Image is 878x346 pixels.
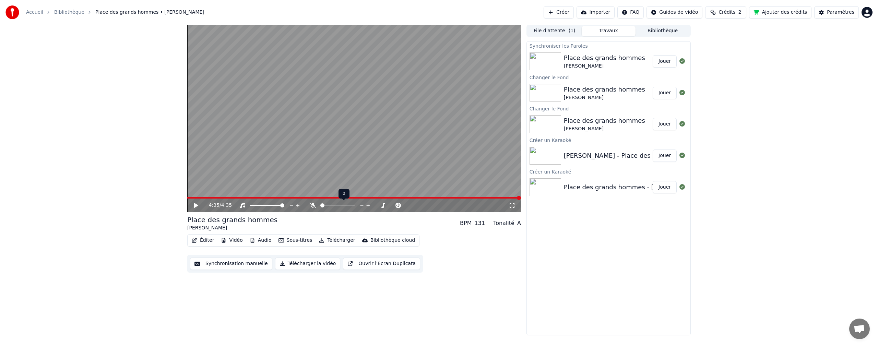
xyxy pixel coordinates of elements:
[544,6,574,19] button: Créer
[527,73,690,81] div: Changer le Fond
[564,126,645,132] div: [PERSON_NAME]
[527,26,582,36] button: File d'attente
[527,104,690,112] div: Changer le Fond
[247,236,274,245] button: Audio
[95,9,204,16] span: Place des grands hommes • [PERSON_NAME]
[827,9,854,16] div: Paramètres
[189,236,217,245] button: Éditer
[493,219,514,227] div: Tonalité
[849,319,870,339] a: Ouvrir le chat
[564,63,645,70] div: [PERSON_NAME]
[564,116,645,126] div: Place des grands hommes
[636,26,690,36] button: Bibliothèque
[527,167,690,176] div: Créer un Karaoké
[343,258,420,270] button: Ouvrir l'Ecran Duplicata
[564,85,645,94] div: Place des grands hommes
[653,181,677,193] button: Jouer
[187,225,277,231] div: [PERSON_NAME]
[5,5,19,19] img: youka
[209,202,225,209] div: /
[276,236,315,245] button: Sous-titres
[275,258,341,270] button: Télécharger la vidéo
[218,236,245,245] button: Vidéo
[527,41,690,50] div: Synchroniser les Paroles
[564,53,645,63] div: Place des grands hommes
[54,9,84,16] a: Bibliothèque
[460,219,472,227] div: BPM
[339,189,349,199] div: 0
[653,87,677,99] button: Jouer
[209,202,219,209] span: 4:35
[653,150,677,162] button: Jouer
[738,9,741,16] span: 2
[527,136,690,144] div: Créer un Karaoké
[705,6,746,19] button: Crédits2
[564,182,702,192] div: Place des grands hommes - [PERSON_NAME]
[26,9,43,16] a: Accueil
[569,27,576,34] span: ( 1 )
[564,94,645,101] div: [PERSON_NAME]
[719,9,735,16] span: Crédits
[221,202,232,209] span: 4:35
[617,6,644,19] button: FAQ
[577,6,615,19] button: Importer
[749,6,811,19] button: Ajouter des crédits
[370,237,415,244] div: Bibliothèque cloud
[517,219,521,227] div: A
[653,118,677,130] button: Jouer
[187,215,277,225] div: Place des grands hommes
[814,6,859,19] button: Paramètres
[564,151,702,160] div: [PERSON_NAME] - Place des grands hommes
[316,236,358,245] button: Télécharger
[26,9,204,16] nav: breadcrumb
[475,219,485,227] div: 131
[653,55,677,68] button: Jouer
[190,258,272,270] button: Synchronisation manuelle
[582,26,636,36] button: Travaux
[646,6,702,19] button: Guides de vidéo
